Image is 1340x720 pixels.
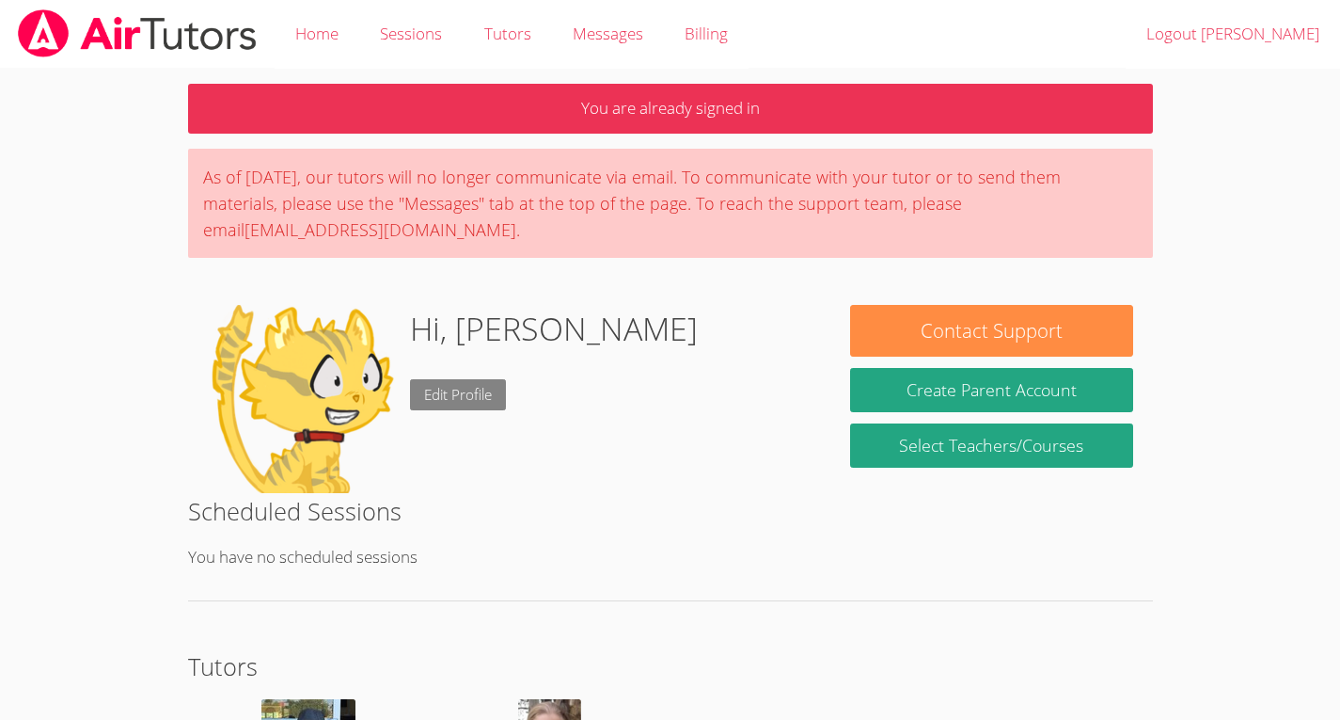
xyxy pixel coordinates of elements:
[410,305,698,353] h1: Hi, [PERSON_NAME]
[207,305,395,493] img: default.png
[188,493,1153,529] h2: Scheduled Sessions
[188,544,1153,571] p: You have no scheduled sessions
[850,368,1133,412] button: Create Parent Account
[188,84,1153,134] p: You are already signed in
[573,23,643,44] span: Messages
[188,648,1153,684] h2: Tutors
[410,379,506,410] a: Edit Profile
[188,149,1153,258] div: As of [DATE], our tutors will no longer communicate via email. To communicate with your tutor or ...
[16,9,259,57] img: airtutors_banner-c4298cdbf04f3fff15de1276eac7730deb9818008684d7c2e4769d2f7ddbe033.png
[850,305,1133,357] button: Contact Support
[850,424,1133,468] a: Select Teachers/Courses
